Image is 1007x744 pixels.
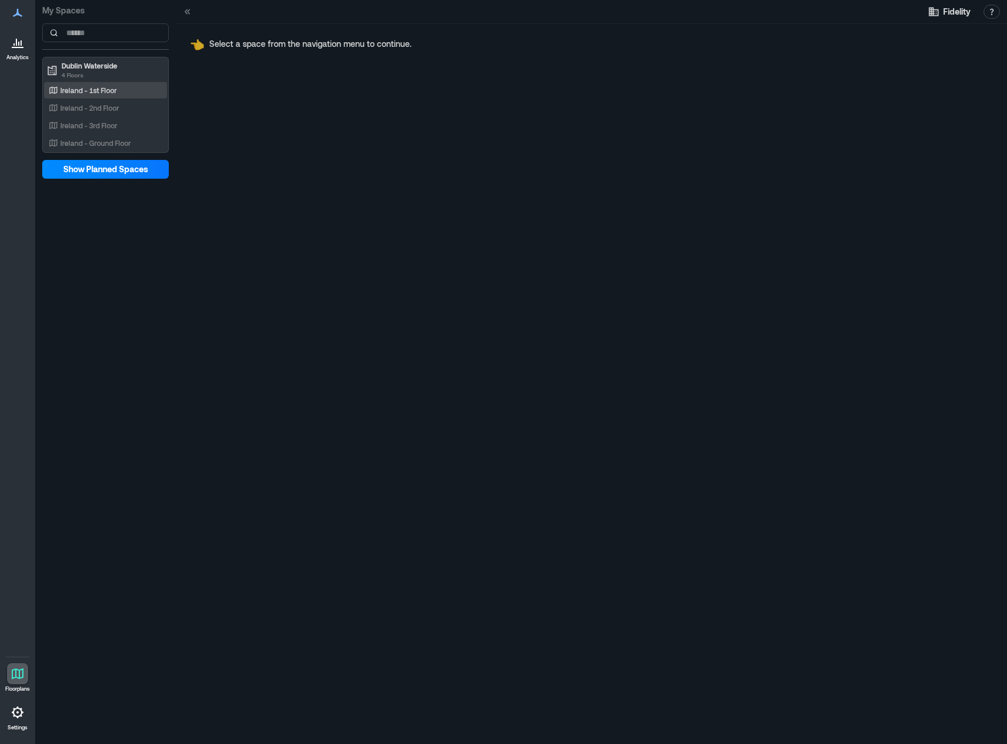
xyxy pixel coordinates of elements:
[63,163,148,175] span: Show Planned Spaces
[62,70,160,80] p: 4 Floors
[209,38,411,50] p: Select a space from the navigation menu to continue.
[60,103,119,112] p: Ireland - 2nd Floor
[8,724,28,731] p: Settings
[190,37,205,51] span: pointing left
[5,685,30,692] p: Floorplans
[42,5,169,16] p: My Spaces
[62,61,160,70] p: Dublin Waterside
[6,54,29,61] p: Analytics
[924,2,974,21] button: Fidelity
[2,660,33,696] a: Floorplans
[4,698,32,735] a: Settings
[943,6,971,18] span: Fidelity
[3,28,32,64] a: Analytics
[60,86,117,95] p: Ireland - 1st Floor
[60,138,131,148] p: Ireland - Ground Floor
[42,160,169,179] button: Show Planned Spaces
[60,121,117,130] p: Ireland - 3rd Floor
